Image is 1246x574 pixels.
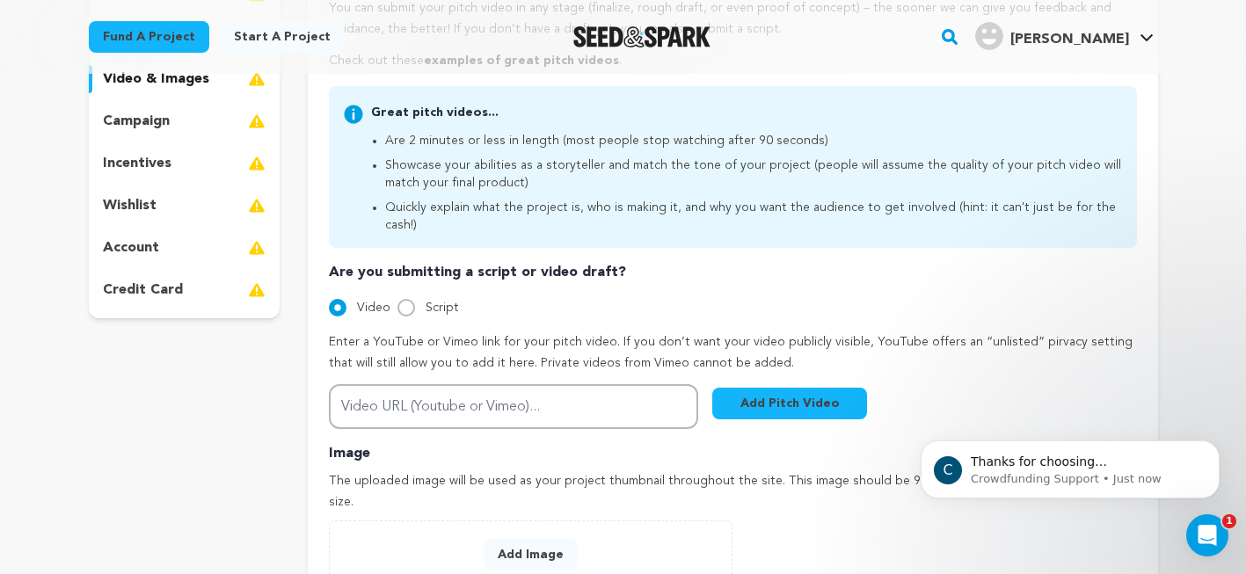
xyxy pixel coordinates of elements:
span: 1 [1222,514,1236,528]
p: Are you submitting a script or video draft? [329,262,1136,283]
span: Alexandra R.'s Profile [972,18,1157,55]
div: Alexandra R.'s Profile [975,22,1129,50]
button: credit card [89,276,281,304]
button: account [89,234,281,262]
p: The uploaded image will be used as your project thumbnail throughout the site. This image should ... [329,471,1136,513]
img: warning-full.svg [248,69,266,90]
img: user.png [975,22,1003,50]
span: Video [357,302,390,314]
p: campaign [103,111,170,132]
a: Start a project [220,21,345,53]
a: Fund a project [89,21,209,53]
img: warning-full.svg [248,280,266,301]
a: Seed&Spark Homepage [573,26,711,47]
p: credit card [103,280,183,301]
img: warning-full.svg [248,237,266,258]
button: campaign [89,107,281,135]
input: Video URL (Youtube or Vimeo)... [329,384,698,429]
iframe: Intercom notifications message [894,403,1246,527]
a: Alexandra R.'s Profile [972,18,1157,50]
button: incentives [89,149,281,178]
img: warning-full.svg [248,153,266,174]
button: wishlist [89,192,281,220]
p: Great pitch videos... [371,104,1122,121]
button: Add Pitch Video [712,388,867,419]
p: video & images [103,69,209,90]
p: Enter a YouTube or Vimeo link for your pitch video. If you don’t want your video publicly visible... [329,332,1136,374]
button: video & images [89,65,281,93]
img: Seed&Spark Logo Dark Mode [573,26,711,47]
li: Are 2 minutes or less in length (most people stop watching after 90 seconds) [385,132,1122,149]
li: Quickly explain what the project is, who is making it, and why you want the audience to get invol... [385,199,1122,234]
li: Showcase your abilities as a storyteller and match the tone of your project (people will assume t... [385,156,1122,192]
span: Script [426,302,459,314]
span: [PERSON_NAME] [1010,33,1129,47]
p: incentives [103,153,171,174]
p: Image [329,443,1136,464]
img: warning-full.svg [248,195,266,216]
button: Add Image [484,539,578,570]
p: account [103,237,159,258]
p: wishlist [103,195,157,216]
iframe: Intercom live chat [1186,514,1228,556]
img: warning-full.svg [248,111,266,132]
